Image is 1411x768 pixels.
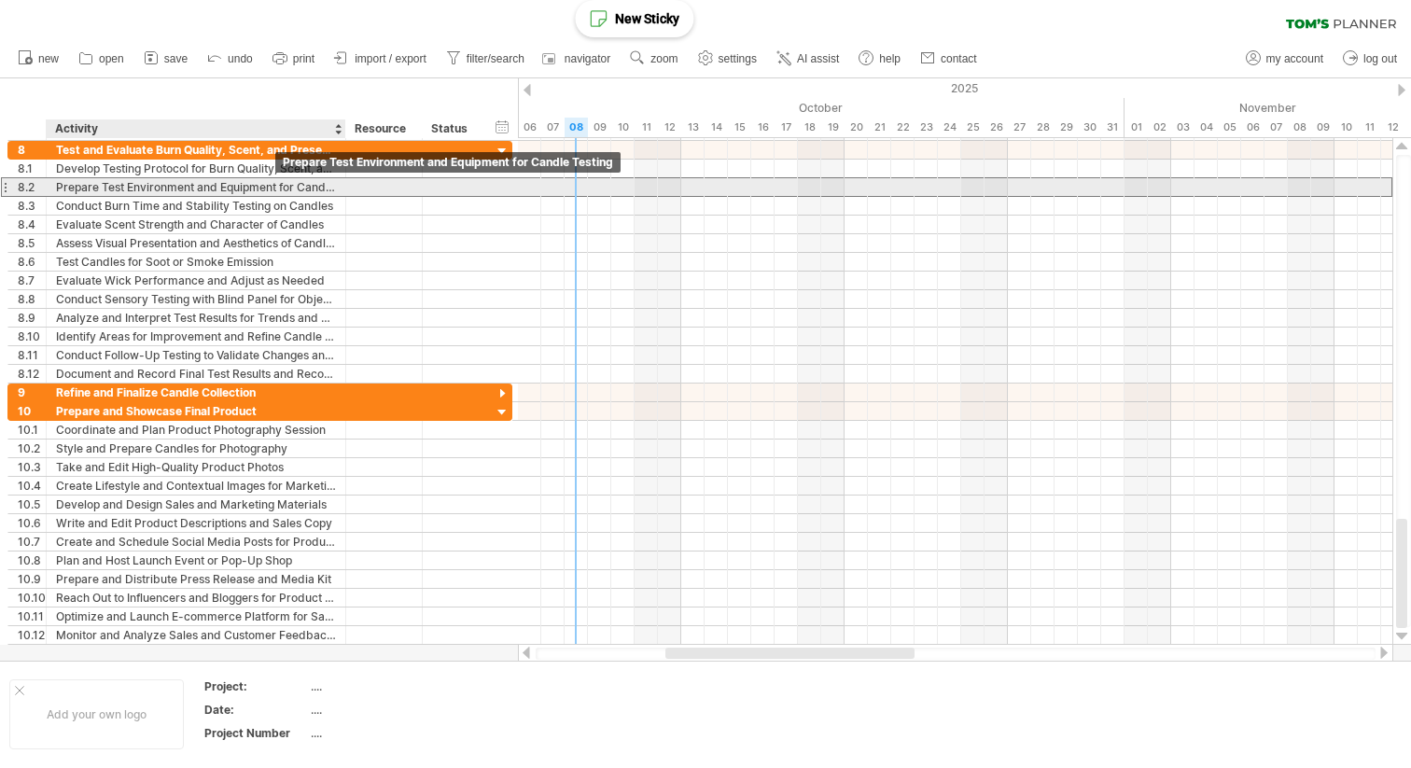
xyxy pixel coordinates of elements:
[164,52,188,65] span: save
[1125,118,1148,137] div: Saturday, 1 November 2025
[650,52,678,65] span: zoom
[1266,52,1323,65] span: my account
[56,477,336,495] div: Create Lifestyle and Contextual Images for Marketing
[56,141,336,159] div: Test and Evaluate Burn Quality, Scent, and Presentation
[915,47,983,71] a: contact
[854,47,906,71] a: help
[18,253,46,271] div: 8.6
[56,626,336,644] div: Monitor and Analyze Sales and Customer Feedback for Future Improvements
[18,552,46,569] div: 10.8
[56,216,336,233] div: Evaluate Scent Strength and Character of Candles
[56,421,336,439] div: Coordinate and Plan Product Photography Session
[1241,47,1329,71] a: my account
[56,160,336,177] div: Develop Testing Protocol for Burn Quality, Scent, and Presentation
[18,234,46,252] div: 8.5
[204,678,307,694] div: Project:
[1055,118,1078,137] div: Wednesday, 29 October 2025
[56,309,336,327] div: Analyze and Interpret Test Results for Trends and Patterns
[56,570,336,588] div: Prepare and Distribute Press Release and Media Kit
[441,47,530,71] a: filter/search
[56,552,336,569] div: Plan and Host Launch Event or Pop-Up Shop
[635,118,658,137] div: Saturday, 11 October 2025
[868,118,891,137] div: Tuesday, 21 October 2025
[1031,118,1055,137] div: Tuesday, 28 October 2025
[311,725,468,741] div: ....
[797,52,839,65] span: AI assist
[985,118,1008,137] div: Sunday, 26 October 2025
[204,702,307,718] div: Date:
[1338,47,1403,71] a: log out
[1078,118,1101,137] div: Thursday, 30 October 2025
[56,458,336,476] div: Take and Edit High-Quality Product Photos
[18,570,46,588] div: 10.9
[13,47,64,71] a: new
[18,421,46,439] div: 10.1
[18,496,46,513] div: 10.5
[1194,118,1218,137] div: Tuesday, 4 November 2025
[705,118,728,137] div: Tuesday, 14 October 2025
[18,178,46,196] div: 8.2
[775,118,798,137] div: Friday, 17 October 2025
[728,118,751,137] div: Wednesday, 15 October 2025
[1334,118,1358,137] div: Monday, 10 November 2025
[625,47,683,71] a: zoom
[821,118,845,137] div: Sunday, 19 October 2025
[18,197,46,215] div: 8.3
[541,118,565,137] div: Tuesday, 7 October 2025
[204,725,307,741] div: Project Number
[228,52,253,65] span: undo
[611,118,635,137] div: Friday, 10 October 2025
[56,346,336,364] div: Conduct Follow-Up Testing to Validate Changes and Improvements
[311,702,468,718] div: ....
[1363,52,1397,65] span: log out
[18,477,46,495] div: 10.4
[56,533,336,551] div: Create and Schedule Social Media Posts for Product Launch
[329,47,432,71] a: import / export
[518,118,541,137] div: Monday, 6 October 2025
[18,328,46,345] div: 8.10
[139,47,193,71] a: save
[1264,118,1288,137] div: Friday, 7 November 2025
[431,119,472,138] div: Status
[56,589,336,607] div: Reach Out to Influencers and Bloggers for Product Reviews
[719,52,757,65] span: settings
[55,119,335,138] div: Activity
[56,514,336,532] div: Write and Edit Product Descriptions and Sales Copy
[56,290,336,308] div: Conduct Sensory Testing with Blind Panel for Objective Feedback
[681,118,705,137] div: Monday, 13 October 2025
[56,197,336,215] div: Conduct Burn Time and Stability Testing on Candles
[565,52,610,65] span: navigator
[18,309,46,327] div: 8.9
[772,47,845,71] a: AI assist
[1008,118,1031,137] div: Monday, 27 October 2025
[56,365,336,383] div: Document and Record Final Test Results and Recommendations
[18,141,46,159] div: 8
[693,47,762,71] a: settings
[1241,118,1264,137] div: Thursday, 6 November 2025
[467,52,524,65] span: filter/search
[18,384,46,401] div: 9
[56,234,336,252] div: Assess Visual Presentation and Aesthetics of Candles
[18,458,46,476] div: 10.3
[56,328,336,345] div: Identify Areas for Improvement and Refine Candle Recipe
[1311,118,1334,137] div: Sunday, 9 November 2025
[355,119,412,138] div: Resource
[18,607,46,625] div: 10.11
[879,52,901,65] span: help
[18,346,46,364] div: 8.11
[1148,118,1171,137] div: Sunday, 2 November 2025
[18,402,46,420] div: 10
[56,272,336,289] div: Evaluate Wick Performance and Adjust as Needed
[275,152,621,173] div: Prepare Test Environment and Equipment for Candle Testing
[268,47,320,71] a: print
[798,118,821,137] div: Saturday, 18 October 2025
[961,118,985,137] div: Saturday, 25 October 2025
[311,678,468,694] div: ....
[1218,118,1241,137] div: Wednesday, 5 November 2025
[915,118,938,137] div: Thursday, 23 October 2025
[1101,118,1125,137] div: Friday, 31 October 2025
[891,118,915,137] div: Wednesday, 22 October 2025
[38,52,59,65] span: new
[56,607,336,625] div: Optimize and Launch E-commerce Platform for Sales
[18,533,46,551] div: 10.7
